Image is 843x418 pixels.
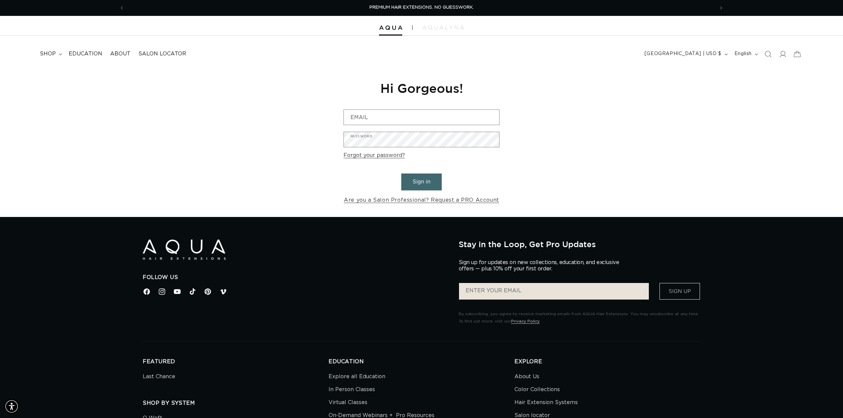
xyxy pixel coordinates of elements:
h2: EDUCATION [329,358,514,365]
p: By subscribing, you agree to receive marketing emails from AQUA Hair Extensions. You may unsubscr... [459,311,700,325]
h2: Stay in the Loop, Get Pro Updates [459,240,700,249]
a: Forgot your password? [344,151,405,160]
button: Sign Up [659,283,700,300]
button: English [730,48,761,60]
a: In Person Classes [329,383,375,396]
a: Are you a Salon Professional? Request a PRO Account [344,195,499,205]
a: Last Chance [143,372,175,383]
span: English [734,50,752,57]
a: Privacy Policy [511,319,540,323]
img: aqualyna.com [422,26,464,30]
button: [GEOGRAPHIC_DATA] | USD $ [641,48,730,60]
a: Salon Locator [134,46,190,61]
summary: Search [761,47,775,61]
h1: Hi Gorgeous! [344,80,499,96]
button: Previous announcement [115,2,129,14]
span: PREMIUM HAIR EXTENSIONS. NO GUESSWORK. [369,5,474,10]
input: Email [344,110,499,125]
h2: Follow Us [143,274,449,281]
a: About [106,46,134,61]
button: Next announcement [714,2,728,14]
span: Education [69,50,102,57]
a: Hair Extension Systems [514,396,578,409]
span: Salon Locator [138,50,186,57]
span: shop [40,50,56,57]
input: ENTER YOUR EMAIL [459,283,649,300]
img: Aqua Hair Extensions [379,26,402,30]
a: Explore all Education [329,372,385,383]
img: Aqua Hair Extensions [143,240,226,260]
p: Sign up for updates on new collections, education, and exclusive offers — plus 10% off your first... [459,259,625,272]
h2: FEATURED [143,358,329,365]
a: Color Collections [514,383,560,396]
a: Education [65,46,106,61]
button: Sign in [401,174,442,190]
a: About Us [514,372,539,383]
a: Virtual Classes [329,396,367,409]
span: [GEOGRAPHIC_DATA] | USD $ [645,50,722,57]
span: About [110,50,130,57]
h2: EXPLORE [514,358,700,365]
div: Accessibility Menu [4,399,19,414]
summary: shop [36,46,65,61]
h2: SHOP BY SYSTEM [143,400,329,407]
